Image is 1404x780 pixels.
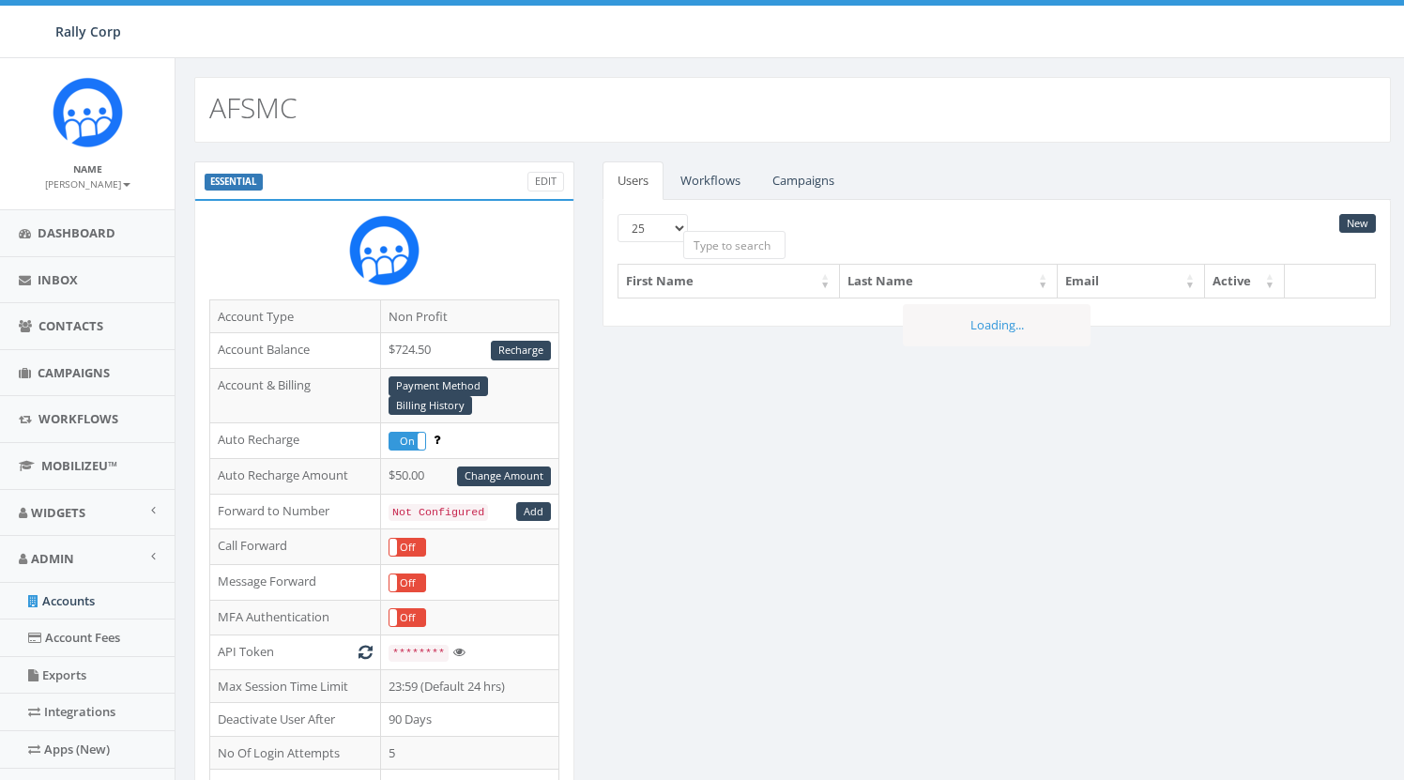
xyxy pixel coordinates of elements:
[683,231,786,259] input: Type to search
[210,635,381,670] td: API Token
[359,646,373,658] i: Generate New Token
[73,162,102,176] small: Name
[38,317,103,334] span: Contacts
[491,341,551,360] a: Recharge
[903,304,1091,346] div: Loading...
[603,161,664,200] a: Users
[210,458,381,494] td: Auto Recharge Amount
[389,504,488,521] code: Not Configured
[210,669,381,703] td: Max Session Time Limit
[45,177,130,191] small: [PERSON_NAME]
[389,433,425,450] label: On
[389,539,425,556] label: Off
[210,600,381,635] td: MFA Authentication
[210,423,381,459] td: Auto Recharge
[1339,214,1376,234] a: New
[380,669,558,703] td: 23:59 (Default 24 hrs)
[516,502,551,522] a: Add
[389,432,426,451] div: OnOff
[38,224,115,241] span: Dashboard
[527,172,564,191] a: Edit
[210,368,381,423] td: Account & Billing
[210,529,381,565] td: Call Forward
[389,396,472,416] a: Billing History
[380,736,558,770] td: 5
[209,92,298,123] h2: AFSMC
[1205,265,1285,298] th: Active
[389,574,425,591] label: Off
[38,410,118,427] span: Workflows
[53,77,123,147] img: Icon_1.png
[389,376,488,396] a: Payment Method
[45,175,130,191] a: [PERSON_NAME]
[757,161,849,200] a: Campaigns
[380,703,558,737] td: 90 Days
[380,299,558,333] td: Non Profit
[389,538,426,557] div: OnOff
[205,174,263,191] label: ESSENTIAL
[41,457,117,474] span: MobilizeU™
[389,608,426,627] div: OnOff
[380,458,558,494] td: $50.00
[380,333,558,369] td: $724.50
[665,161,755,200] a: Workflows
[457,466,551,486] a: Change Amount
[389,609,425,626] label: Off
[210,736,381,770] td: No Of Login Attempts
[210,299,381,333] td: Account Type
[210,564,381,600] td: Message Forward
[210,494,381,529] td: Forward to Number
[38,271,78,288] span: Inbox
[389,574,426,592] div: OnOff
[38,364,110,381] span: Campaigns
[1058,265,1205,298] th: Email
[840,265,1058,298] th: Last Name
[210,703,381,737] td: Deactivate User After
[31,504,85,521] span: Widgets
[31,550,74,567] span: Admin
[210,333,381,369] td: Account Balance
[55,23,121,40] span: Rally Corp
[349,215,420,285] img: Rally_Corp_Icon_1.png
[618,265,840,298] th: First Name
[434,431,440,448] span: Enable to prevent campaign failure.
